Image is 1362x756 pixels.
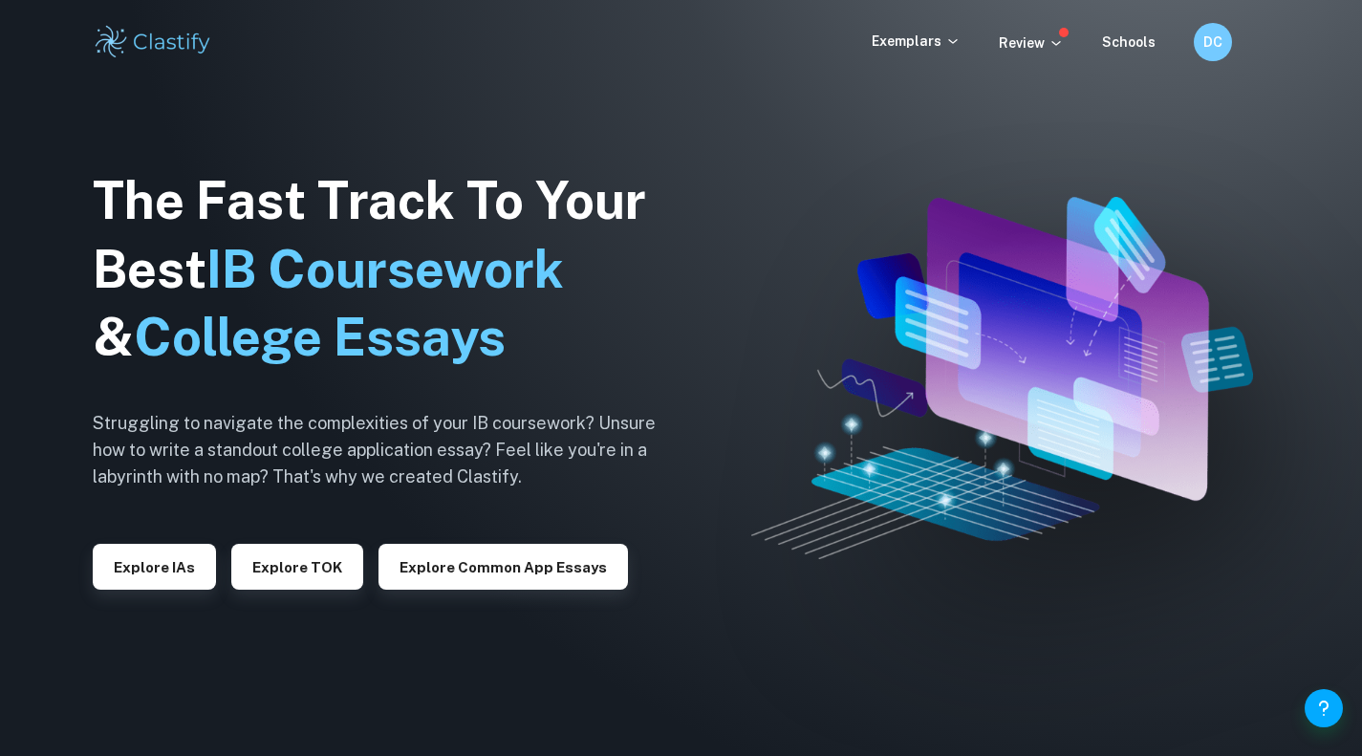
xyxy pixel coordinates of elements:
[93,544,216,590] button: Explore IAs
[378,557,628,575] a: Explore Common App essays
[872,31,961,52] p: Exemplars
[231,557,363,575] a: Explore TOK
[206,239,564,299] span: IB Coursework
[231,544,363,590] button: Explore TOK
[1201,32,1223,53] h6: DC
[751,197,1253,560] img: Clastify hero
[93,557,216,575] a: Explore IAs
[999,32,1064,54] p: Review
[134,307,506,367] span: College Essays
[378,544,628,590] button: Explore Common App essays
[1194,23,1232,61] button: DC
[1102,34,1156,50] a: Schools
[93,23,214,61] img: Clastify logo
[93,410,685,490] h6: Struggling to navigate the complexities of your IB coursework? Unsure how to write a standout col...
[93,166,685,373] h1: The Fast Track To Your Best &
[1305,689,1343,727] button: Help and Feedback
